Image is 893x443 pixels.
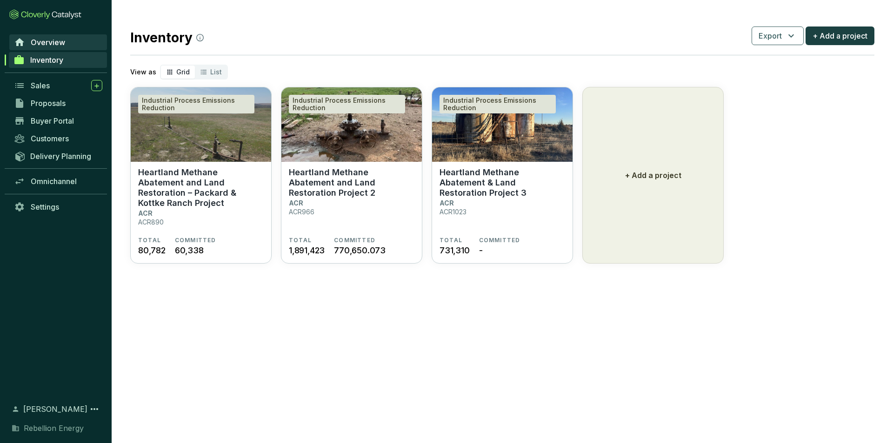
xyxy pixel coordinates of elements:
[440,244,470,257] span: 731,310
[582,87,724,264] button: + Add a project
[759,30,782,41] span: Export
[210,68,222,76] span: List
[138,167,264,208] p: Heartland Methane Abatement and Land Restoration – Packard & Kottke Ranch Project
[9,148,107,164] a: Delivery Planning
[479,244,483,257] span: -
[23,403,87,415] span: [PERSON_NAME]
[9,131,107,146] a: Customers
[289,244,325,257] span: 1,891,423
[160,65,228,79] div: segmented control
[138,244,166,257] span: 80,782
[806,26,874,45] button: + Add a project
[9,173,107,189] a: Omnichannel
[432,87,573,162] img: Heartland Methane Abatement & Land Restoration Project 3
[9,52,107,68] a: Inventory
[138,95,254,113] div: Industrial Process Emissions Reduction
[176,68,190,76] span: Grid
[281,87,422,264] a: Heartland Methane Abatement and Land Restoration Project 2Industrial Process Emissions ReductionH...
[31,116,74,126] span: Buyer Portal
[138,209,153,217] p: ACR
[31,81,50,90] span: Sales
[130,67,156,77] p: View as
[289,95,405,113] div: Industrial Process Emissions Reduction
[281,87,422,162] img: Heartland Methane Abatement and Land Restoration Project 2
[479,237,520,244] span: COMMITTED
[432,87,573,264] a: Heartland Methane Abatement & Land Restoration Project 3Industrial Process Emissions ReductionHea...
[813,30,867,41] span: + Add a project
[440,167,565,198] p: Heartland Methane Abatement & Land Restoration Project 3
[31,134,69,143] span: Customers
[30,152,91,161] span: Delivery Planning
[289,237,312,244] span: TOTAL
[130,87,272,264] a: Heartland Methane Abatement and Land Restoration – Packard & Kottke Ranch ProjectIndustrial Proce...
[440,237,462,244] span: TOTAL
[9,113,107,129] a: Buyer Portal
[31,38,65,47] span: Overview
[138,218,164,226] p: ACR890
[334,244,386,257] span: 770,650.073
[24,423,84,434] span: Rebellion Energy
[175,237,216,244] span: COMMITTED
[9,95,107,111] a: Proposals
[9,78,107,93] a: Sales
[31,202,59,212] span: Settings
[9,34,107,50] a: Overview
[175,244,204,257] span: 60,338
[138,237,161,244] span: TOTAL
[289,199,303,207] p: ACR
[289,167,414,198] p: Heartland Methane Abatement and Land Restoration Project 2
[752,26,804,45] button: Export
[440,95,556,113] div: Industrial Process Emissions Reduction
[334,237,375,244] span: COMMITTED
[440,199,454,207] p: ACR
[30,55,63,65] span: Inventory
[131,87,271,162] img: Heartland Methane Abatement and Land Restoration – Packard & Kottke Ranch Project
[625,170,681,181] p: + Add a project
[9,199,107,215] a: Settings
[440,208,466,216] p: ACR1023
[289,208,314,216] p: ACR966
[31,177,77,186] span: Omnichannel
[31,99,66,108] span: Proposals
[130,28,204,47] h2: Inventory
